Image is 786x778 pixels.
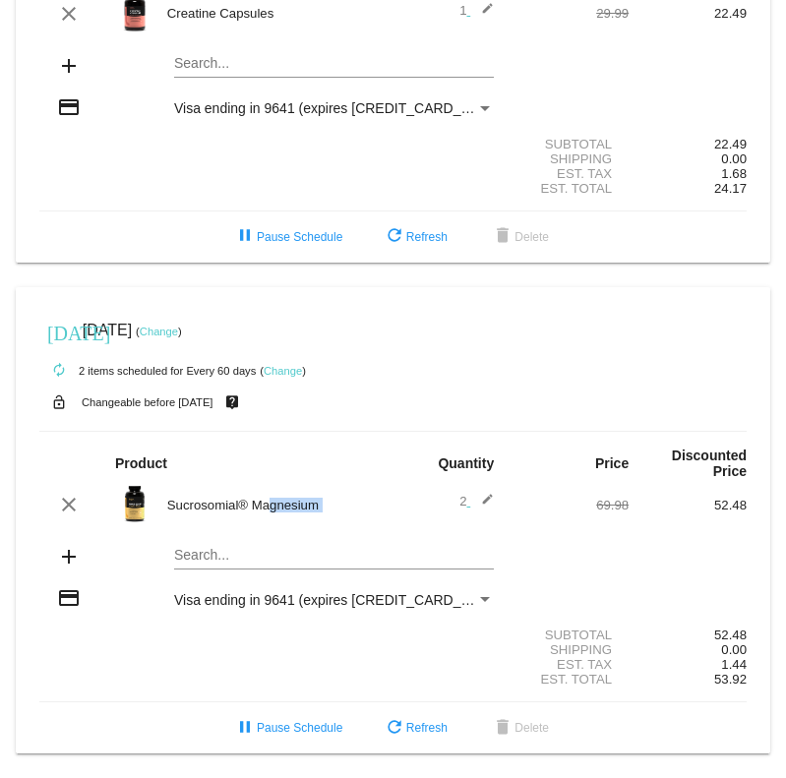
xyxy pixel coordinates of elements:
[475,710,565,746] button: Delete
[511,151,629,166] div: Shipping
[629,6,747,21] div: 22.49
[475,219,565,255] button: Delete
[264,365,302,377] a: Change
[136,326,182,337] small: ( )
[47,359,71,383] mat-icon: autorenew
[57,545,81,569] mat-icon: add
[511,657,629,672] div: Est. Tax
[57,586,81,610] mat-icon: credit_card
[438,455,494,471] strong: Quantity
[260,365,306,377] small: ( )
[383,717,406,741] mat-icon: refresh
[217,219,358,255] button: Pause Schedule
[47,389,71,415] mat-icon: lock_open
[57,2,81,26] mat-icon: clear
[39,365,256,377] small: 2 items scheduled for Every 60 days
[721,657,747,672] span: 1.44
[233,225,257,249] mat-icon: pause
[459,494,494,509] span: 2
[140,326,178,337] a: Change
[157,498,393,512] div: Sucrosomial® Magnesium
[491,225,514,249] mat-icon: delete
[383,230,448,244] span: Refresh
[511,181,629,196] div: Est. Total
[511,672,629,687] div: Est. Total
[115,455,167,471] strong: Product
[721,151,747,166] span: 0.00
[367,219,463,255] button: Refresh
[491,230,549,244] span: Delete
[672,448,747,479] strong: Discounted Price
[511,166,629,181] div: Est. Tax
[511,137,629,151] div: Subtotal
[233,717,257,741] mat-icon: pause
[595,455,629,471] strong: Price
[491,721,549,735] span: Delete
[721,166,747,181] span: 1.68
[233,230,342,244] span: Pause Schedule
[629,628,747,642] div: 52.48
[459,3,494,18] span: 1
[57,493,81,516] mat-icon: clear
[57,54,81,78] mat-icon: add
[220,389,244,415] mat-icon: live_help
[470,2,494,26] mat-icon: edit
[115,484,154,523] img: magnesium-carousel-1.png
[383,721,448,735] span: Refresh
[629,498,747,512] div: 52.48
[383,225,406,249] mat-icon: refresh
[714,181,747,196] span: 24.17
[174,56,494,72] input: Search...
[47,320,71,343] mat-icon: [DATE]
[470,493,494,516] mat-icon: edit
[82,396,213,408] small: Changeable before [DATE]
[714,672,747,687] span: 53.92
[721,642,747,657] span: 0.00
[217,710,358,746] button: Pause Schedule
[629,137,747,151] div: 22.49
[511,642,629,657] div: Shipping
[174,548,494,564] input: Search...
[174,592,504,608] span: Visa ending in 9641 (expires [CREDIT_CARD_DATA])
[157,6,393,21] div: Creatine Capsules
[511,628,629,642] div: Subtotal
[174,592,494,608] mat-select: Payment Method
[233,721,342,735] span: Pause Schedule
[491,717,514,741] mat-icon: delete
[57,95,81,119] mat-icon: credit_card
[367,710,463,746] button: Refresh
[511,6,629,21] div: 29.99
[511,498,629,512] div: 69.98
[174,100,494,116] mat-select: Payment Method
[174,100,504,116] span: Visa ending in 9641 (expires [CREDIT_CARD_DATA])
